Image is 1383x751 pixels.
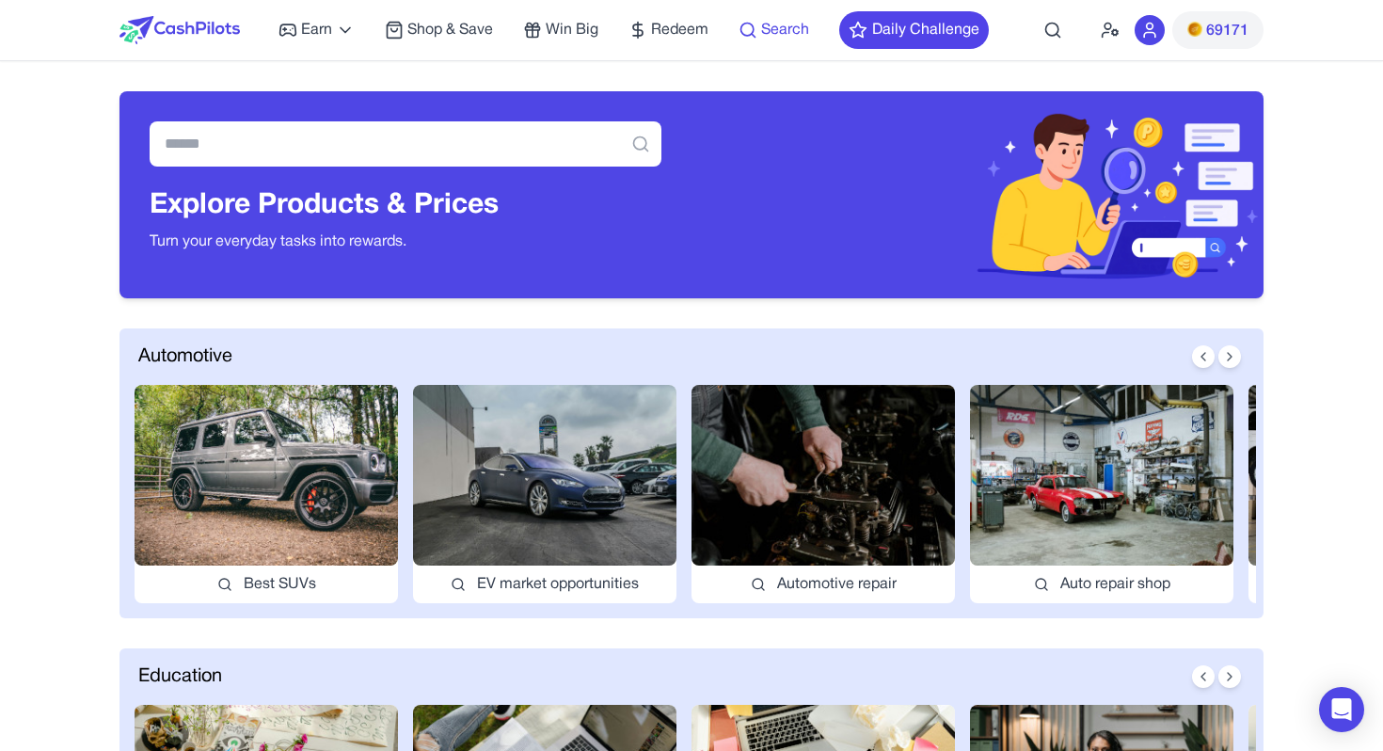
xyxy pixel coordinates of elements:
[1319,687,1364,732] div: Open Intercom Messenger
[628,19,708,41] a: Redeem
[739,19,809,41] a: Search
[138,663,222,690] span: Education
[407,19,493,41] span: Shop & Save
[691,91,1264,298] img: Header decoration
[301,19,332,41] span: Earn
[477,573,639,596] span: EV market opportunities
[1060,573,1170,596] span: Auto repair shop
[1206,20,1248,42] span: 69171
[651,19,708,41] span: Redeem
[546,19,598,41] span: Win Big
[777,573,897,596] span: Automotive repair
[150,189,661,223] h3: Explore Products & Prices
[1172,11,1264,49] button: PMs69171
[839,11,989,49] button: Daily Challenge
[1187,22,1202,37] img: PMs
[138,344,232,370] span: Automotive
[761,19,809,41] span: Search
[244,573,316,596] span: Best SUVs
[119,16,240,44] img: CashPilots Logo
[278,19,355,41] a: Earn
[385,19,493,41] a: Shop & Save
[523,19,598,41] a: Win Big
[150,231,661,253] p: Turn your everyday tasks into rewards.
